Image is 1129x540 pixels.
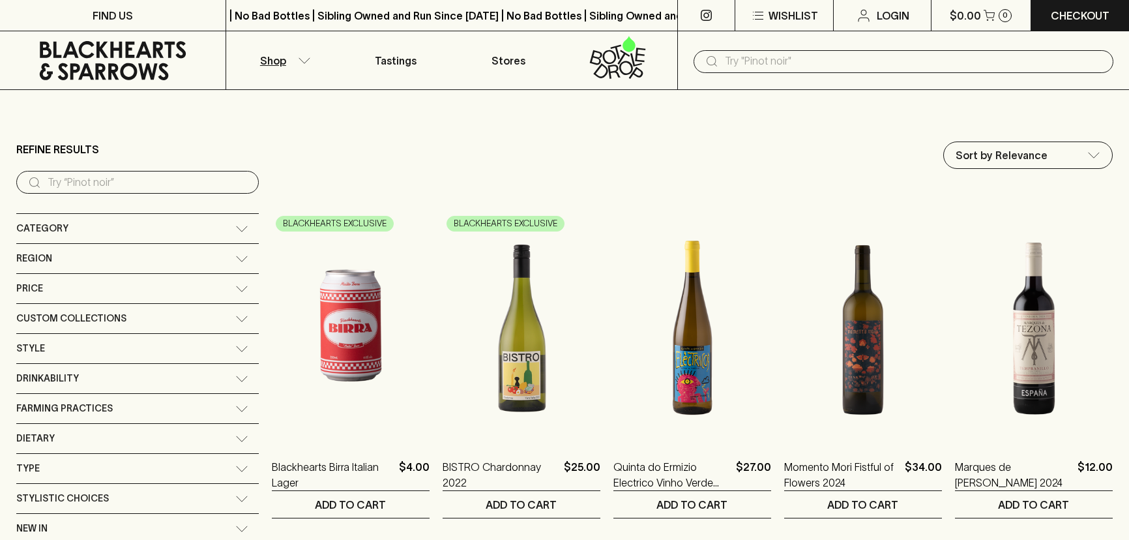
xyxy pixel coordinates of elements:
[16,334,259,363] div: Style
[955,211,1113,440] img: Marques de Tezona Tempranillo 2024
[443,211,600,440] img: BISTRO Chardonnay 2022
[16,274,259,303] div: Price
[955,491,1113,518] button: ADD TO CART
[491,53,525,68] p: Stores
[375,53,417,68] p: Tastings
[93,8,133,23] p: FIND US
[16,304,259,333] div: Custom Collections
[769,8,818,23] p: Wishlist
[16,142,99,157] p: Refine Results
[736,459,771,490] p: $27.00
[16,430,55,447] span: Dietary
[443,459,559,490] a: BISTRO Chardonnay 2022
[656,497,727,513] p: ADD TO CART
[16,364,259,393] div: Drinkability
[16,454,259,483] div: Type
[226,31,339,89] button: Shop
[48,172,248,193] input: Try “Pinot noir”
[613,459,731,490] a: Quinta do Ermizio Electrico Vinho Verde 2022
[16,484,259,513] div: Stylistic Choices
[16,310,126,327] span: Custom Collections
[16,370,79,387] span: Drinkability
[16,214,259,243] div: Category
[950,8,981,23] p: $0.00
[486,497,557,513] p: ADD TO CART
[16,280,43,297] span: Price
[16,520,48,537] span: New In
[1003,12,1008,19] p: 0
[725,51,1103,72] input: Try "Pinot noir"
[877,8,909,23] p: Login
[564,459,600,490] p: $25.00
[16,220,68,237] span: Category
[16,400,113,417] span: Farming Practices
[452,31,564,89] a: Stores
[1078,459,1113,490] p: $12.00
[613,491,771,518] button: ADD TO CART
[956,147,1048,163] p: Sort by Relevance
[784,459,900,490] a: Momento Mori Fistful of Flowers 2024
[16,340,45,357] span: Style
[339,31,452,89] a: Tastings
[1051,8,1109,23] p: Checkout
[16,460,40,477] span: Type
[16,394,259,423] div: Farming Practices
[272,211,430,440] img: Blackhearts Birra Italian Lager
[399,459,430,490] p: $4.00
[443,491,600,518] button: ADD TO CART
[16,250,52,267] span: Region
[955,459,1072,490] a: Marques de [PERSON_NAME] 2024
[998,497,1069,513] p: ADD TO CART
[16,424,259,453] div: Dietary
[16,244,259,273] div: Region
[784,211,942,440] img: Momento Mori Fistful of Flowers 2024
[315,497,386,513] p: ADD TO CART
[613,211,771,440] img: Quinta do Ermizio Electrico Vinho Verde 2022
[260,53,286,68] p: Shop
[272,491,430,518] button: ADD TO CART
[16,490,109,507] span: Stylistic Choices
[905,459,942,490] p: $34.00
[944,142,1112,168] div: Sort by Relevance
[272,459,394,490] a: Blackhearts Birra Italian Lager
[784,491,942,518] button: ADD TO CART
[827,497,898,513] p: ADD TO CART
